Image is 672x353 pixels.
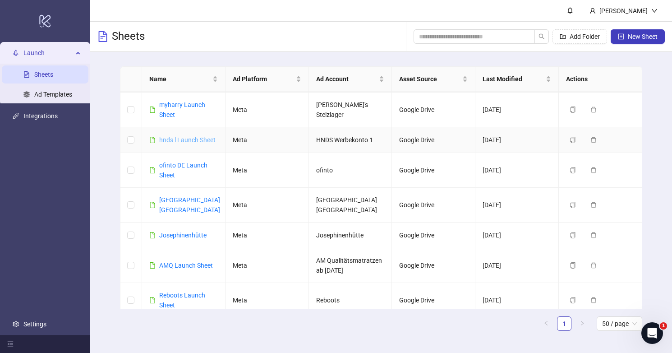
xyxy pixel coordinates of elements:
[602,317,637,330] span: 50 / page
[309,283,392,318] td: Reboots
[309,188,392,223] td: [GEOGRAPHIC_DATA] [GEOGRAPHIC_DATA]
[149,262,156,269] span: file
[142,67,226,92] th: Name
[628,33,658,40] span: New Sheet
[539,316,553,331] button: left
[392,153,475,188] td: Google Drive
[226,153,309,188] td: Meta
[570,262,576,269] span: copy
[590,232,597,238] span: delete
[596,6,651,16] div: [PERSON_NAME]
[641,322,663,344] iframe: Intercom live chat
[159,292,205,309] a: Reboots Launch Sheet
[575,316,589,331] li: Next Page
[149,232,156,238] span: file
[475,67,559,92] th: Last Modified
[590,107,597,113] span: delete
[149,137,156,143] span: file
[112,29,145,44] h3: Sheets
[559,67,642,92] th: Actions
[475,223,559,248] td: [DATE]
[399,74,460,84] span: Asset Source
[309,67,392,92] th: Ad Account
[570,232,576,238] span: copy
[149,107,156,113] span: file
[23,320,46,328] a: Settings
[226,223,309,248] td: Meta
[159,101,205,118] a: myharry Launch Sheet
[575,316,589,331] button: right
[651,8,658,14] span: down
[618,33,624,40] span: plus-square
[159,262,213,269] a: AMQ Launch Sheet
[149,297,156,303] span: file
[392,248,475,283] td: Google Drive
[567,7,573,14] span: bell
[557,316,571,331] li: 1
[159,136,216,144] a: hnds l Launch Sheet
[570,107,576,113] span: copy
[392,188,475,223] td: Google Drive
[590,167,597,173] span: delete
[611,29,665,44] button: New Sheet
[590,262,597,269] span: delete
[552,29,607,44] button: Add Folder
[475,248,559,283] td: [DATE]
[226,127,309,153] td: Meta
[483,74,544,84] span: Last Modified
[233,74,294,84] span: Ad Platform
[309,248,392,283] td: AM Qualitätsmatratzen ab [DATE]
[392,67,475,92] th: Asset Source
[149,167,156,173] span: file
[392,93,475,127] td: Google Drive
[570,137,576,143] span: copy
[159,232,207,239] a: Josephinenhütte
[23,44,73,62] span: Launch
[475,153,559,188] td: [DATE]
[309,93,392,127] td: [PERSON_NAME]'s Stelzlager
[149,202,156,208] span: file
[570,33,600,40] span: Add Folder
[590,202,597,208] span: delete
[309,153,392,188] td: ofinto
[590,297,597,303] span: delete
[316,74,377,84] span: Ad Account
[97,31,108,42] span: file-text
[392,127,475,153] td: Google Drive
[660,322,667,330] span: 1
[570,202,576,208] span: copy
[309,127,392,153] td: HNDS Werbekonto 1
[392,283,475,318] td: Google Drive
[309,223,392,248] td: Josephinenhütte
[475,188,559,223] td: [DATE]
[597,316,642,331] div: Page Size
[226,248,309,283] td: Meta
[159,162,207,179] a: ofinto DE Launch Sheet
[557,317,571,330] a: 1
[159,196,220,214] a: [GEOGRAPHIC_DATA] [GEOGRAPHIC_DATA]
[23,112,58,120] a: Integrations
[475,93,559,127] td: [DATE]
[149,74,211,84] span: Name
[34,91,72,98] a: Ad Templates
[13,50,19,56] span: rocket
[570,297,576,303] span: copy
[34,71,53,78] a: Sheets
[392,223,475,248] td: Google Drive
[226,188,309,223] td: Meta
[475,127,559,153] td: [DATE]
[580,320,585,326] span: right
[590,137,597,143] span: delete
[226,67,309,92] th: Ad Platform
[589,8,596,14] span: user
[226,283,309,318] td: Meta
[539,33,545,40] span: search
[560,33,566,40] span: folder-add
[539,316,553,331] li: Previous Page
[226,93,309,127] td: Meta
[543,320,549,326] span: left
[475,283,559,318] td: [DATE]
[570,167,576,173] span: copy
[7,341,14,347] span: menu-fold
